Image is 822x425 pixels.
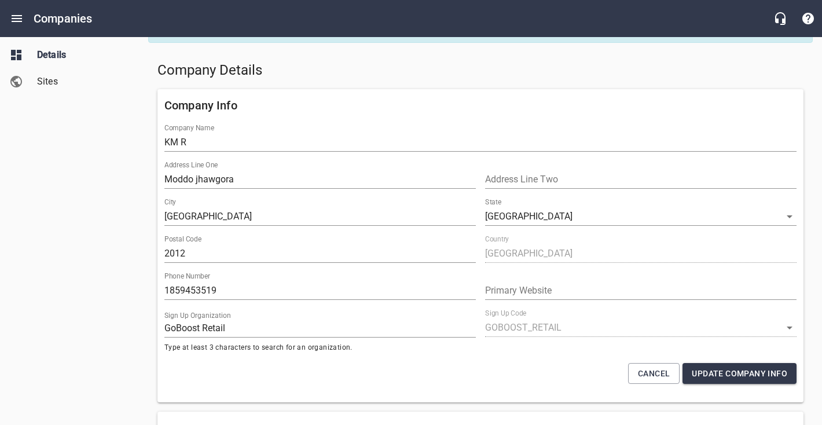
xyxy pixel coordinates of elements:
[164,236,201,243] label: Postal Code
[485,310,526,317] label: Sign Up Code
[164,319,476,338] input: Start typing to search organizations
[682,363,797,384] button: Update Company Info
[34,9,92,28] h6: Companies
[157,61,803,80] h5: Company Details
[3,5,31,32] button: Open drawer
[164,199,176,206] label: City
[485,236,509,243] label: Country
[766,5,794,32] button: Live Chat
[485,199,501,206] label: State
[794,5,822,32] button: Support Portal
[628,363,680,384] button: Cancel
[164,96,797,115] h6: Company Info
[164,342,476,354] span: Type at least 3 characters to search for an organization.
[164,273,210,280] label: Phone Number
[164,124,214,131] label: Company Name
[37,48,125,62] span: Details
[164,162,218,168] label: Address Line One
[638,367,670,381] span: Cancel
[692,367,787,381] span: Update Company Info
[37,75,125,89] span: Sites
